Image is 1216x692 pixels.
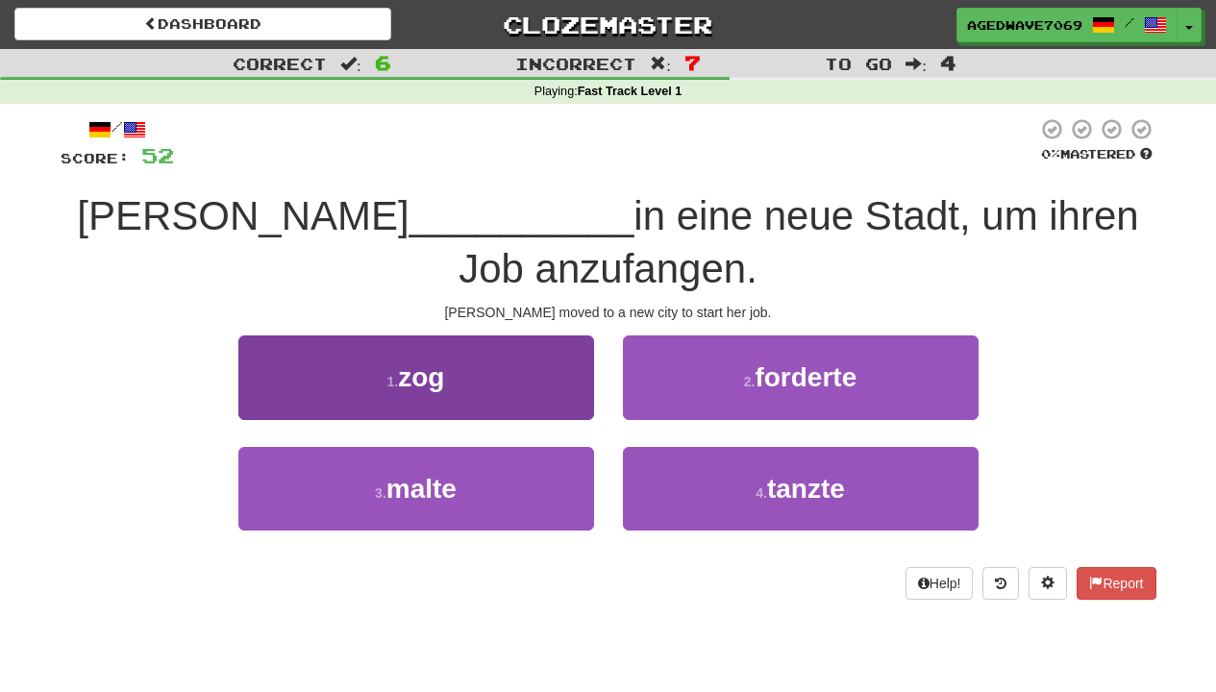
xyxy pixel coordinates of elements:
[233,54,327,73] span: Correct
[1041,146,1060,161] span: 0 %
[825,54,892,73] span: To go
[375,485,386,501] small: 3 .
[14,8,391,40] a: Dashboard
[420,8,797,41] a: Clozemaster
[61,117,174,141] div: /
[1125,15,1134,29] span: /
[77,193,409,238] span: [PERSON_NAME]
[387,374,399,389] small: 1 .
[238,335,594,419] button: 1.zog
[744,374,756,389] small: 2 .
[238,447,594,531] button: 3.malte
[956,8,1178,42] a: AgedWave7069 /
[141,143,174,167] span: 52
[340,56,361,72] span: :
[1077,567,1155,600] button: Report
[459,193,1138,291] span: in eine neue Stadt, um ihren Job anzufangen.
[756,485,767,501] small: 4 .
[623,447,979,531] button: 4.tanzte
[755,362,856,392] span: forderte
[386,474,457,504] span: malte
[767,474,845,504] span: tanzte
[578,85,682,98] strong: Fast Track Level 1
[940,51,956,74] span: 4
[409,193,634,238] span: __________
[906,56,927,72] span: :
[375,51,391,74] span: 6
[61,303,1156,322] div: [PERSON_NAME] moved to a new city to start her job.
[61,150,130,166] span: Score:
[1037,146,1156,163] div: Mastered
[684,51,701,74] span: 7
[515,54,636,73] span: Incorrect
[398,362,444,392] span: zog
[650,56,671,72] span: :
[967,16,1082,34] span: AgedWave7069
[906,567,974,600] button: Help!
[623,335,979,419] button: 2.forderte
[982,567,1019,600] button: Round history (alt+y)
